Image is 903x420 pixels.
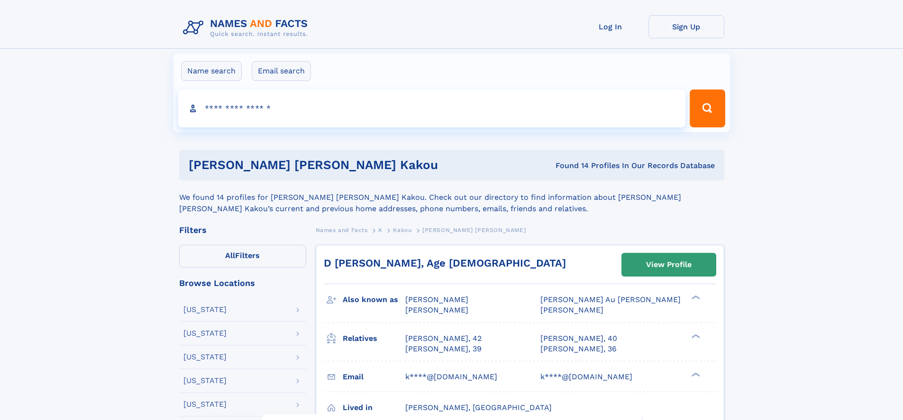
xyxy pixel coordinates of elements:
[405,333,482,344] a: [PERSON_NAME], 42
[405,344,482,354] a: [PERSON_NAME], 39
[646,254,692,276] div: View Profile
[422,227,526,233] span: [PERSON_NAME] [PERSON_NAME]
[378,224,383,236] a: K
[189,159,497,171] h1: [PERSON_NAME] [PERSON_NAME] Kakou
[179,279,306,287] div: Browse Locations
[179,245,306,268] label: Filters
[405,295,468,304] span: [PERSON_NAME]
[181,61,242,81] label: Name search
[183,330,227,337] div: [US_STATE]
[343,400,405,416] h3: Lived in
[540,295,681,304] span: [PERSON_NAME] Au [PERSON_NAME]
[405,305,468,314] span: [PERSON_NAME]
[648,15,724,38] a: Sign Up
[540,305,603,314] span: [PERSON_NAME]
[378,227,383,233] span: K
[689,333,701,339] div: ❯
[343,292,405,308] h3: Also known as
[573,15,648,38] a: Log In
[690,89,725,127] button: Search Button
[316,224,368,236] a: Names and Facts
[179,15,316,41] img: Logo Names and Facts
[324,257,566,269] a: D [PERSON_NAME], Age [DEMOGRAPHIC_DATA]
[343,331,405,347] h3: Relatives
[622,253,716,276] a: View Profile
[393,224,411,236] a: Kakou
[497,161,715,171] div: Found 14 Profiles In Our Records Database
[343,369,405,385] h3: Email
[689,295,701,301] div: ❯
[689,371,701,377] div: ❯
[183,377,227,384] div: [US_STATE]
[178,89,686,127] input: search input
[540,333,617,344] a: [PERSON_NAME], 40
[252,61,311,81] label: Email search
[179,180,724,214] div: We found 14 profiles for [PERSON_NAME] [PERSON_NAME] Kakou. Check out our directory to find infor...
[183,306,227,313] div: [US_STATE]
[179,226,306,234] div: Filters
[405,403,552,412] span: [PERSON_NAME], [GEOGRAPHIC_DATA]
[540,344,617,354] a: [PERSON_NAME], 36
[225,251,235,260] span: All
[183,401,227,408] div: [US_STATE]
[393,227,411,233] span: Kakou
[183,353,227,361] div: [US_STATE]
